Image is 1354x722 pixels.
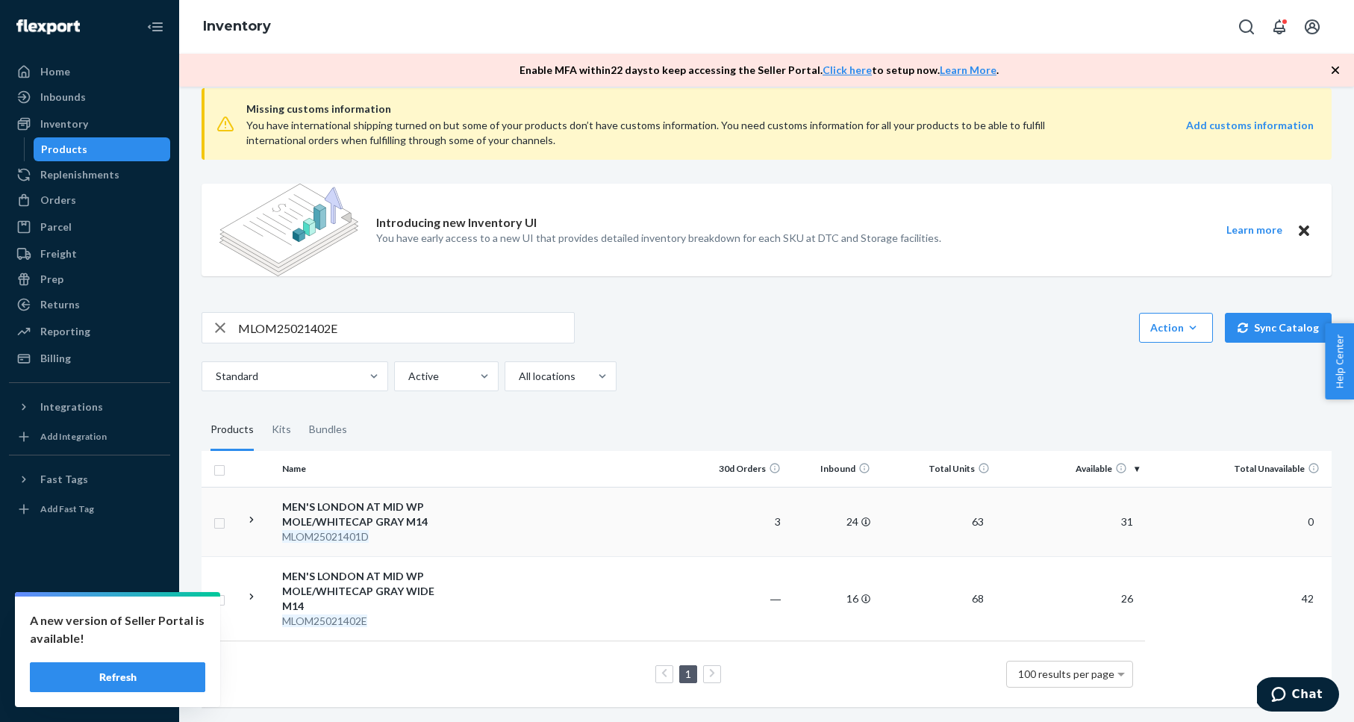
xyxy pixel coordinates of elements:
[9,467,170,491] button: Fast Tags
[9,629,170,653] a: Talk to Support
[9,425,170,449] a: Add Integration
[219,184,358,276] img: new-reports-banner-icon.82668bd98b6a51aee86340f2a7b77ae3.png
[376,214,537,231] p: Introducing new Inventory UI
[40,502,94,515] div: Add Fast Tag
[1145,451,1332,487] th: Total Unavailable
[282,500,438,529] div: MEN'S LONDON AT MID WP MOLE/WHITECAP GRAY M14
[140,12,170,42] button: Close Navigation
[9,346,170,370] a: Billing
[1115,592,1139,605] span: 26
[282,530,369,543] em: MLOM25021401D
[682,667,694,680] a: Page 1 is your current page
[40,272,63,287] div: Prep
[40,90,86,105] div: Inbounds
[1325,323,1354,399] button: Help Center
[697,556,787,641] td: ―
[246,100,1314,118] span: Missing customs information
[1264,12,1294,42] button: Open notifications
[9,293,170,317] a: Returns
[9,395,170,419] button: Integrations
[966,515,990,528] span: 63
[1257,677,1339,715] iframe: Opens a widget where you can chat to one of our agents
[1139,313,1213,343] button: Action
[823,63,872,76] a: Click here
[9,680,170,704] button: Give Feedback
[520,63,999,78] p: Enable MFA within 22 days to keep accessing the Seller Portal. to setup now. .
[40,430,107,443] div: Add Integration
[1186,119,1314,131] strong: Add customs information
[203,18,271,34] a: Inventory
[376,231,941,246] p: You have early access to a new UI that provides detailed inventory breakdown for each SKU at DTC ...
[940,63,996,76] a: Learn More
[1296,592,1320,605] span: 42
[246,118,1100,148] div: You have international shipping turned on but some of your products don’t have customs informatio...
[276,451,444,487] th: Name
[1150,320,1202,335] div: Action
[996,451,1145,487] th: Available
[16,19,80,34] img: Flexport logo
[1302,515,1320,528] span: 0
[9,497,170,521] a: Add Fast Tag
[40,399,103,414] div: Integrations
[1225,313,1332,343] button: Sync Catalog
[214,369,216,384] input: Standard
[41,142,87,157] div: Products
[787,556,876,641] td: 16
[1217,221,1291,240] button: Learn more
[9,112,170,136] a: Inventory
[1186,118,1314,148] a: Add customs information
[30,611,205,647] p: A new version of Seller Portal is available!
[9,188,170,212] a: Orders
[1115,515,1139,528] span: 31
[40,193,76,208] div: Orders
[40,351,71,366] div: Billing
[191,5,283,49] ol: breadcrumbs
[1297,12,1327,42] button: Open account menu
[309,409,347,451] div: Bundles
[238,313,574,343] input: Search inventory by name or sku
[787,451,876,487] th: Inbound
[40,167,119,182] div: Replenishments
[9,320,170,343] a: Reporting
[40,297,80,312] div: Returns
[1018,667,1114,680] span: 100 results per page
[9,60,170,84] a: Home
[40,116,88,131] div: Inventory
[9,85,170,109] a: Inbounds
[9,267,170,291] a: Prep
[876,451,996,487] th: Total Units
[9,242,170,266] a: Freight
[282,614,367,627] em: MLOM25021402E
[40,246,77,261] div: Freight
[1232,12,1261,42] button: Open Search Box
[9,163,170,187] a: Replenishments
[40,64,70,79] div: Home
[282,569,438,614] div: MEN'S LONDON AT MID WP MOLE/WHITECAP GRAY WIDE M14
[697,487,787,556] td: 3
[9,604,170,628] a: Settings
[517,369,519,384] input: All locations
[40,324,90,339] div: Reporting
[9,655,170,679] a: Help Center
[1294,221,1314,240] button: Close
[9,215,170,239] a: Parcel
[210,409,254,451] div: Products
[30,662,205,692] button: Refresh
[966,592,990,605] span: 68
[272,409,291,451] div: Kits
[787,487,876,556] td: 24
[34,137,171,161] a: Products
[40,472,88,487] div: Fast Tags
[407,369,408,384] input: Active
[40,220,72,234] div: Parcel
[697,451,787,487] th: 30d Orders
